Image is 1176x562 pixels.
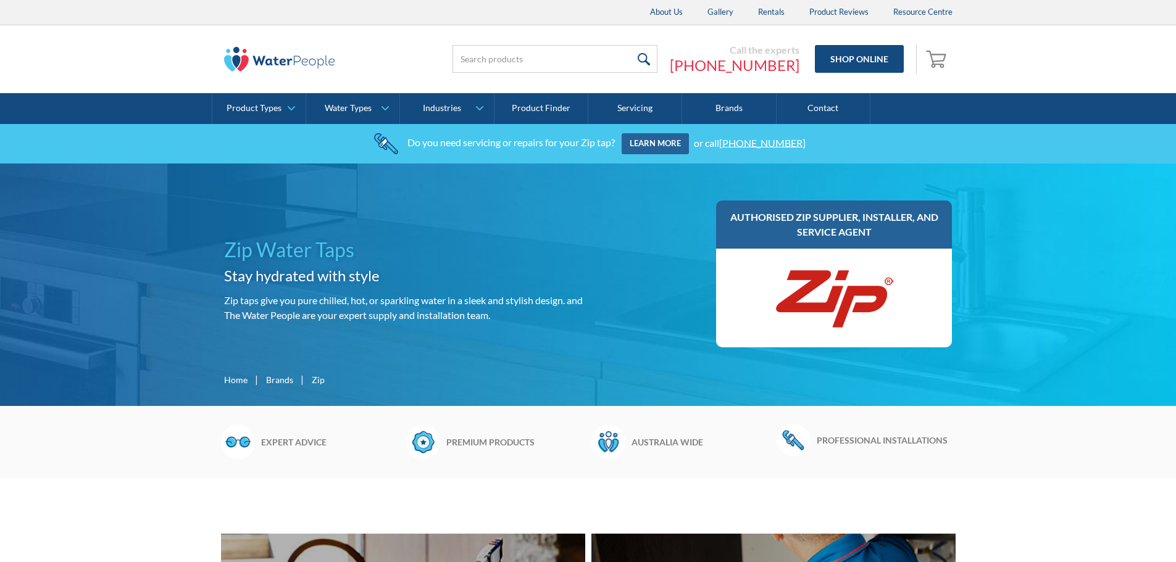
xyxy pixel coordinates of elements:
[254,372,260,387] div: |
[446,436,585,448] h6: Premium products
[266,373,293,386] a: Brands
[591,424,625,459] img: Waterpeople Symbol
[777,424,811,455] img: Wrench
[494,93,588,124] a: Product Finder
[224,293,583,323] p: Zip taps give you pure chilled, hot, or sparkling water in a sleek and stylish design. and The Wa...
[728,210,940,239] h3: Authorised Zip supplier, installer, and service agent
[299,372,306,387] div: |
[719,136,806,148] a: [PHONE_NUMBER]
[670,56,799,75] a: [PHONE_NUMBER]
[694,136,806,148] div: or call
[682,93,776,124] a: Brands
[926,49,949,68] img: shopping cart
[772,261,896,335] img: Zip
[777,93,870,124] a: Contact
[632,436,770,448] h6: Australia wide
[212,93,306,124] a: Product Types
[622,133,689,154] a: Learn more
[923,44,953,74] a: Open empty cart
[224,47,335,72] img: The Water People
[224,235,583,265] h1: Zip Water Taps
[312,373,325,386] div: Zip
[224,373,248,386] a: Home
[221,424,255,459] img: Glasses
[423,103,461,114] div: Industries
[407,136,615,148] div: Do you need servicing or repairs for your Zip tap?
[817,434,956,447] h6: Professional installations
[452,45,657,73] input: Search products
[261,436,400,448] h6: Expert advice
[306,93,399,124] a: Water Types
[588,93,682,124] a: Servicing
[815,45,904,73] a: Shop Online
[406,424,440,459] img: Badge
[400,93,493,124] a: Industries
[227,103,281,114] div: Product Types
[325,103,372,114] div: Water Types
[670,44,799,56] div: Call the experts
[224,265,583,287] h2: Stay hydrated with style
